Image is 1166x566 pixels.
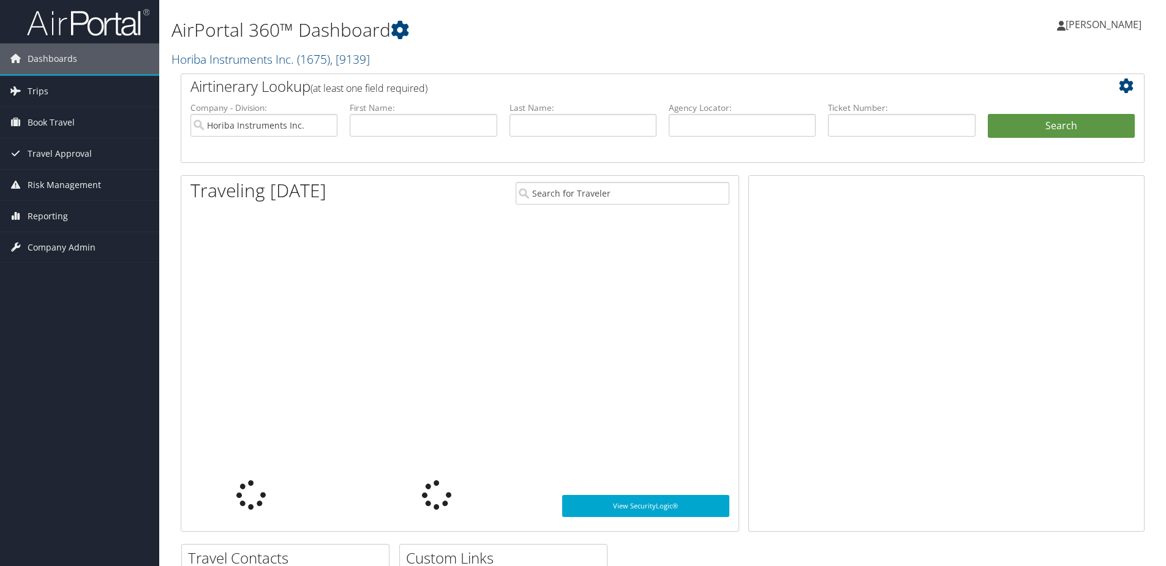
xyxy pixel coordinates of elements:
span: [PERSON_NAME] [1066,18,1142,31]
span: , [ 9139 ] [330,51,370,67]
span: Book Travel [28,107,75,138]
span: Trips [28,76,48,107]
a: Horiba Instruments Inc. [171,51,370,67]
h1: AirPortal 360™ Dashboard [171,17,826,43]
span: Travel Approval [28,138,92,169]
a: View SecurityLogic® [562,495,729,517]
img: airportal-logo.png [27,8,149,37]
span: Risk Management [28,170,101,200]
h2: Airtinerary Lookup [190,76,1055,97]
span: Reporting [28,201,68,232]
h1: Traveling [DATE] [190,178,326,203]
label: Company - Division: [190,102,337,114]
button: Search [988,114,1135,138]
span: (at least one field required) [310,81,427,95]
input: Search for Traveler [516,182,729,205]
label: Ticket Number: [828,102,975,114]
label: Agency Locator: [669,102,816,114]
label: Last Name: [510,102,656,114]
a: [PERSON_NAME] [1057,6,1154,43]
span: Company Admin [28,232,96,263]
span: ( 1675 ) [297,51,330,67]
span: Dashboards [28,43,77,74]
label: First Name: [350,102,497,114]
